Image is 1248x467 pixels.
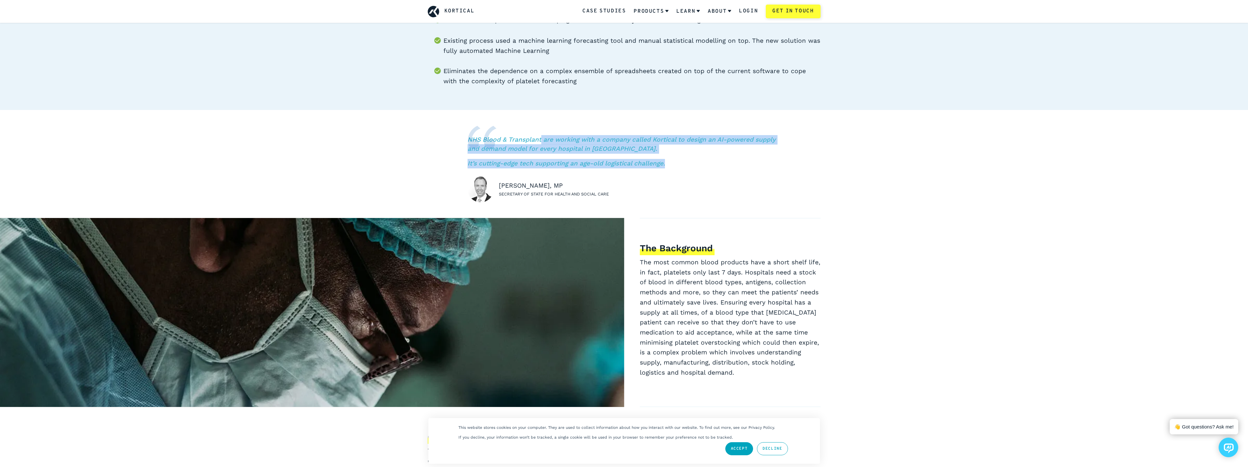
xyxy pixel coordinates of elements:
a: Products [634,3,669,20]
a: Get in touch [766,5,820,18]
a: Accept [725,442,753,455]
p: This website stores cookies on your computer. They are used to collect information about how you ... [458,425,775,430]
a: About [708,3,731,20]
img: Author profile avatar [468,176,494,202]
li: Eliminates the dependence on a complex ensemble of spreadsheets created on top of the current sof... [443,66,821,86]
p: Secretary of State for Health and Social Care [499,191,609,197]
p: If you decline, your information won’t be tracked, a single cookie will be used in your browser t... [458,435,733,440]
h3: The Background [640,243,715,255]
li: Existing process used a machine learning forecasting tool and manual statistical modelling on top... [443,36,821,56]
a: Kortical [444,7,475,16]
p: It’s cutting-edge tech supporting an age-old logistical challenge. [468,159,781,168]
img: Quotemark icon [468,126,497,149]
a: Decline [757,442,788,455]
a: Case Studies [582,7,626,16]
a: Learn [676,3,700,20]
a: Login [739,7,758,16]
p: NHS Blood & Transplant are working with a company called Kortical to design an AI-powered supply ... [468,135,781,154]
p: [PERSON_NAME], MP [499,181,609,191]
p: The most common blood products have a short shelf life, in fact, platelets only last 7 days. Hosp... [640,257,821,378]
